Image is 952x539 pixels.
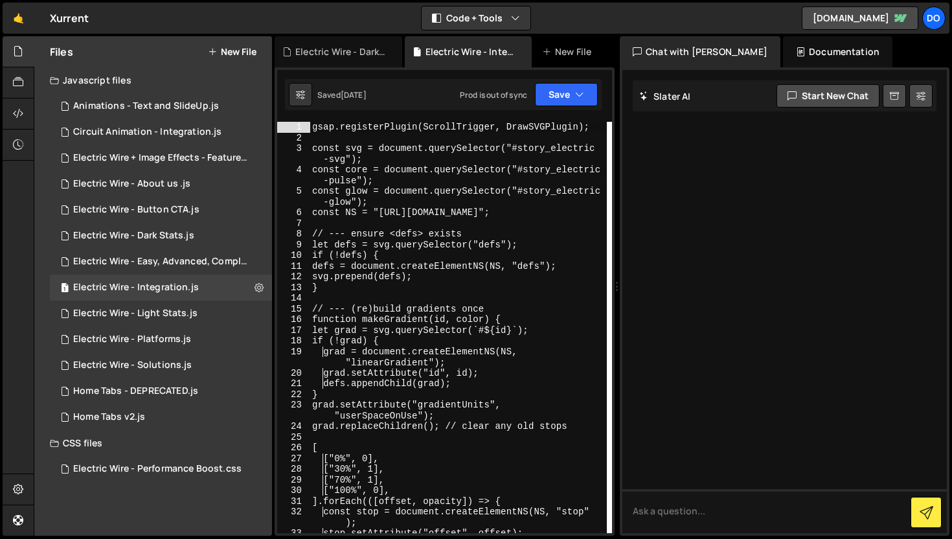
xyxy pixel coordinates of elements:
[73,126,221,138] div: Circuit Animation - Integration.js
[277,240,310,251] div: 9
[277,378,310,389] div: 21
[50,197,272,223] div: 13741/39731.js
[50,10,89,26] div: Xurrent
[277,496,310,507] div: 31
[73,385,198,397] div: Home Tabs - DEPRECATED.js
[277,528,310,539] div: 33
[277,165,310,186] div: 4
[639,90,691,102] h2: Slater AI
[61,284,69,294] span: 1
[277,464,310,475] div: 28
[277,229,310,240] div: 8
[73,256,252,268] div: Electric Wire - Easy, Advanced, Complete.js
[50,327,272,352] div: 13741/39729.js
[620,36,780,67] div: Chat with [PERSON_NAME]
[73,360,192,371] div: Electric Wire - Solutions.js
[73,334,191,345] div: Electric Wire - Platforms.js
[50,352,272,378] div: 13741/39667.js
[317,89,367,100] div: Saved
[295,45,386,58] div: Electric Wire - Dark Stats.js
[425,45,516,58] div: Electric Wire - Integration.js
[277,282,310,293] div: 13
[50,301,272,327] div: 13741/39781.js
[277,325,310,336] div: 17
[73,230,194,242] div: Electric Wire - Dark Stats.js
[50,171,272,197] div: 13741/40873.js
[34,67,272,93] div: Javascript files
[776,84,879,108] button: Start new chat
[922,6,946,30] a: Do
[535,83,598,106] button: Save
[277,475,310,486] div: 29
[277,368,310,379] div: 20
[277,432,310,443] div: 25
[50,45,73,59] h2: Files
[73,152,252,164] div: Electric Wire + Image Effects - Features.js
[277,207,310,218] div: 6
[50,93,272,119] div: 13741/40380.js
[50,145,277,171] div: 13741/39792.js
[277,133,310,144] div: 2
[208,47,256,57] button: New File
[3,3,34,34] a: 🤙
[277,389,310,400] div: 22
[341,89,367,100] div: [DATE]
[277,218,310,229] div: 7
[277,453,310,464] div: 27
[73,282,199,293] div: Electric Wire - Integration.js
[277,293,310,304] div: 14
[50,275,272,301] div: 13741/45398.js
[277,485,310,496] div: 30
[34,430,272,456] div: CSS files
[50,223,272,249] div: 13741/39773.js
[73,308,198,319] div: Electric Wire - Light Stats.js
[73,100,219,112] div: Animations - Text and SlideUp.js
[277,261,310,272] div: 11
[277,400,310,421] div: 23
[422,6,530,30] button: Code + Tools
[783,36,892,67] div: Documentation
[50,249,277,275] div: 13741/39793.js
[73,411,145,423] div: Home Tabs v2.js
[50,378,272,404] div: 13741/34720.js
[73,204,199,216] div: Electric Wire - Button CTA.js
[277,421,310,432] div: 24
[802,6,918,30] a: [DOMAIN_NAME]
[277,507,310,528] div: 32
[50,456,272,482] div: 13741/39772.css
[277,143,310,165] div: 3
[50,119,272,145] div: 13741/45029.js
[73,463,242,475] div: Electric Wire - Performance Boost.css
[73,178,190,190] div: Electric Wire - About us .js
[277,314,310,325] div: 16
[277,186,310,207] div: 5
[542,45,596,58] div: New File
[277,442,310,453] div: 26
[277,304,310,315] div: 15
[277,336,310,347] div: 18
[460,89,527,100] div: Prod is out of sync
[50,404,272,430] div: 13741/35121.js
[277,347,310,368] div: 19
[277,271,310,282] div: 12
[277,122,310,133] div: 1
[277,250,310,261] div: 10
